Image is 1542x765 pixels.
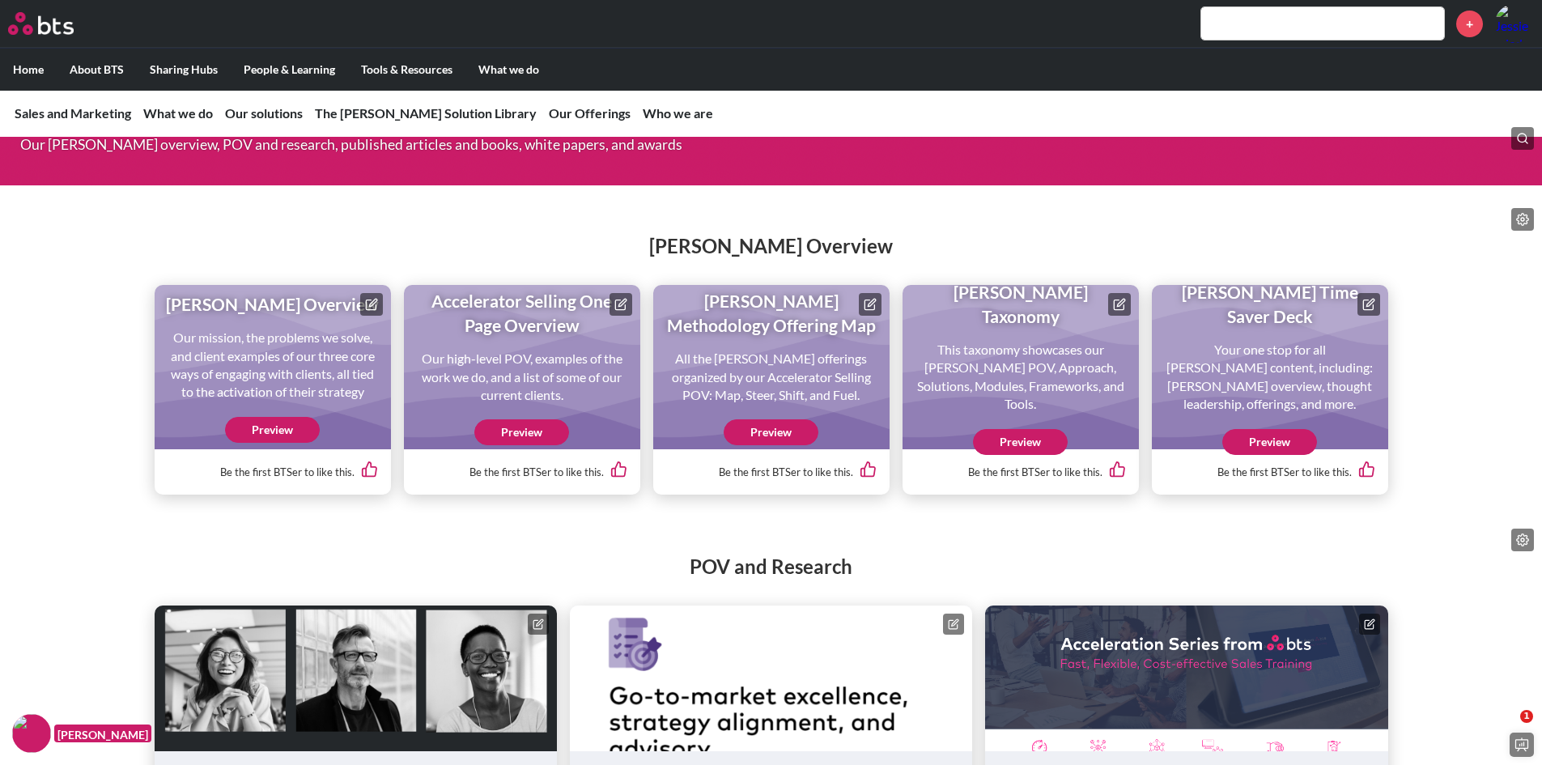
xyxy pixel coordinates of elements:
div: Be the first BTSer to like this. [1165,449,1375,494]
img: F [12,714,51,753]
p: Our high-level POV, examples of the work we do, and a list of some of our current clients. [415,350,629,404]
span: 1 [1520,710,1533,723]
a: Who we are [643,105,713,121]
label: Tools & Resources [348,49,465,91]
label: Sharing Hubs [137,49,231,91]
img: Jessie Ojeda [1495,4,1534,43]
iframe: Intercom live chat [1487,710,1526,749]
a: Preview [225,417,320,443]
h1: [PERSON_NAME] Methodology Offering Map [665,289,878,337]
h1: [PERSON_NAME] Taxonomy [914,280,1128,328]
button: Edit content tile [1357,293,1380,316]
button: Edit content tile [360,293,383,316]
button: Edit content box [943,614,964,635]
a: + [1456,11,1483,37]
button: Edit content list: SAM Overview [1511,208,1534,231]
button: Edit content box [1359,614,1380,635]
button: Edit content tile [610,293,632,316]
a: Our Offerings [549,105,631,121]
a: Our solutions [225,105,303,121]
a: Preview [973,429,1068,455]
div: Be the first BTSer to like this. [168,449,378,494]
figcaption: [PERSON_NAME] [54,725,151,743]
div: Be the first BTSer to like this. [666,449,877,494]
p: All the [PERSON_NAME] offerings organized by our Accelerator Selling POV: Map, Steer, Shift, and ... [665,350,878,404]
div: Be the first BTSer to like this. [915,449,1126,494]
label: What we do [465,49,552,91]
h1: [PERSON_NAME] Time Saver Deck [1163,280,1377,328]
a: What we do [143,105,213,121]
label: About BTS [57,49,137,91]
a: Sales and Marketing [15,105,131,121]
a: Preview [474,419,569,445]
p: Our mission, the problems we solve, and client examples of our three core ways of engaging with c... [166,329,380,402]
a: Profile [1495,4,1534,43]
h1: Accelerator Selling One Page Overview [415,289,629,337]
p: This taxonomy showcases our [PERSON_NAME] POV, Approach, Solutions, Modules, Frameworks, and Tools. [914,341,1128,414]
img: BTS Logo [8,12,74,35]
h1: [PERSON_NAME] Overview [166,292,380,316]
button: Edit content list: POV and Research [1511,529,1534,551]
button: Edit content tile [1108,293,1131,316]
div: Be the first BTSer to like this. [417,449,627,494]
a: Preview [724,419,818,445]
button: Edit content tile [859,293,881,316]
p: Your one stop for all [PERSON_NAME] content, including: [PERSON_NAME] overview, thought leadershi... [1163,341,1377,414]
label: People & Learning [231,49,348,91]
a: Go home [8,12,104,35]
button: Edit content box [528,614,549,635]
a: Preview [1222,429,1317,455]
a: The [PERSON_NAME] Solution Library [315,105,537,121]
p: Our [PERSON_NAME] overview, POV and research, published articles and books, white papers, and awards [20,138,861,152]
